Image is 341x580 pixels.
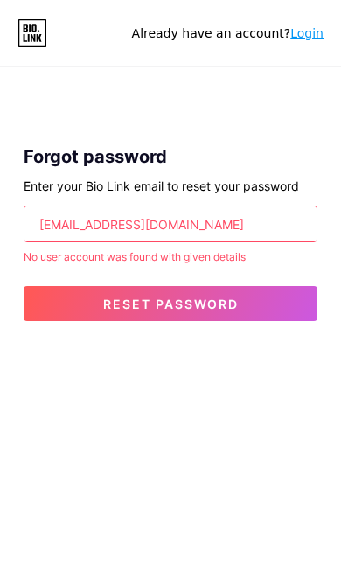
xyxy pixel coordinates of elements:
[24,143,317,170] div: Forgot password
[103,297,239,311] span: Reset password
[24,249,317,265] div: No user account was found with given details
[132,24,324,43] div: Already have an account?
[290,26,324,40] a: Login
[24,177,317,195] div: Enter your Bio Link email to reset your password
[24,206,317,241] input: Email
[24,286,317,321] button: Reset password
